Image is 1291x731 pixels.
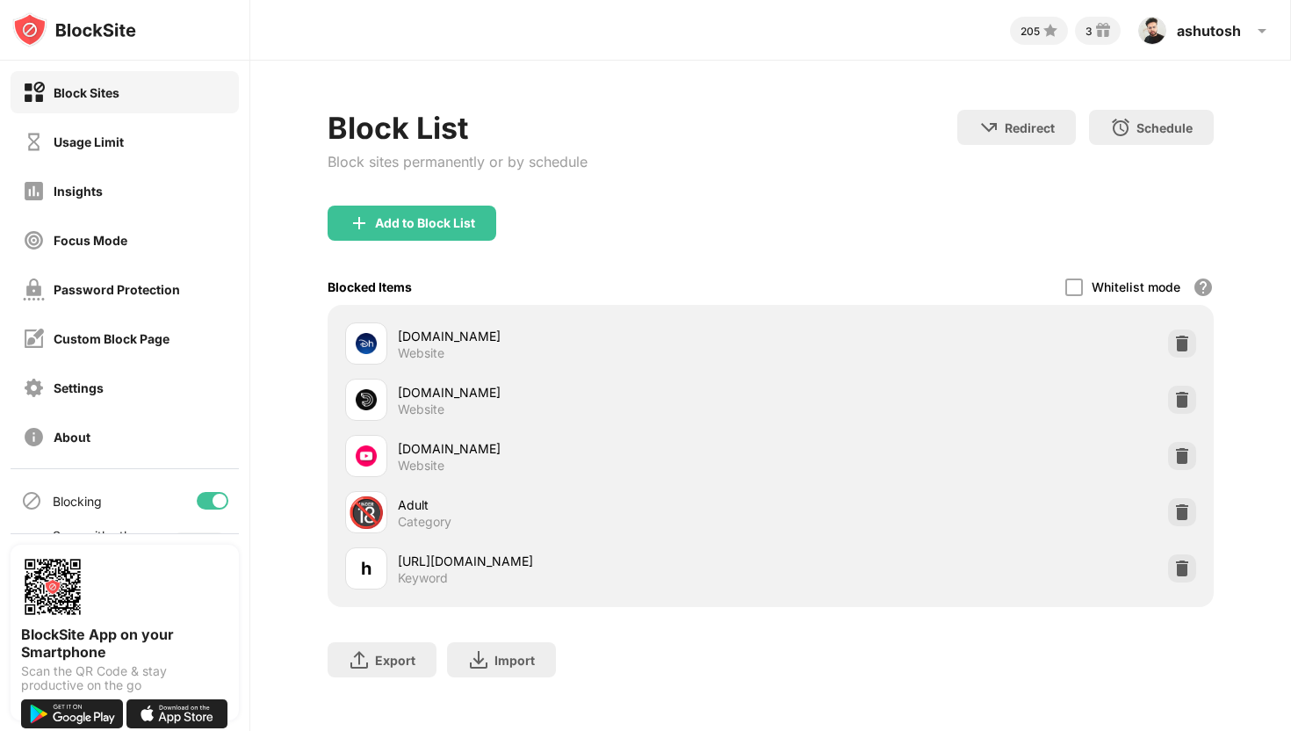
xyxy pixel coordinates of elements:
[328,153,588,170] div: Block sites permanently or by schedule
[54,282,180,297] div: Password Protection
[54,85,119,100] div: Block Sites
[23,229,45,251] img: focus-off.svg
[1005,120,1055,135] div: Redirect
[21,490,42,511] img: blocking-icon.svg
[398,514,451,530] div: Category
[398,458,444,474] div: Website
[54,331,169,346] div: Custom Block Page
[21,532,42,554] img: sync-icon.svg
[23,377,45,399] img: settings-off.svg
[494,653,535,668] div: Import
[328,110,588,146] div: Block List
[12,12,136,47] img: logo-blocksite.svg
[53,528,143,558] div: Sync with other devices
[21,699,123,728] img: get-it-on-google-play.svg
[398,327,770,345] div: [DOMAIN_NAME]
[398,402,444,417] div: Website
[23,328,45,350] img: customize-block-page-off.svg
[348,495,385,531] div: 🔞
[398,552,770,570] div: [URL][DOMAIN_NAME]
[1093,20,1114,41] img: reward-small.svg
[1138,17,1166,45] img: ACg8ocJDfsO4HDLUXMWKJgMeZOOlN33H7BmHtrWeRqkiGjgX6_r0q2hU=s96-c
[328,279,412,294] div: Blocked Items
[1021,25,1040,38] div: 205
[23,279,45,300] img: password-protection-off.svg
[356,389,377,410] img: favicons
[53,494,102,509] div: Blocking
[398,570,448,586] div: Keyword
[1040,20,1061,41] img: points-small.svg
[1177,22,1241,40] div: ashutosh
[398,345,444,361] div: Website
[375,653,415,668] div: Export
[356,445,377,467] img: favicons
[23,82,45,104] img: block-on.svg
[21,626,228,661] div: BlockSite App on your Smartphone
[398,496,770,514] div: Adult
[1085,25,1093,38] div: 3
[375,216,475,230] div: Add to Block List
[398,383,770,402] div: [DOMAIN_NAME]
[1136,120,1193,135] div: Schedule
[356,333,377,354] img: favicons
[21,555,84,619] img: options-page-qr-code.png
[361,555,371,582] div: h
[54,233,127,248] div: Focus Mode
[23,180,45,202] img: insights-off.svg
[23,131,45,153] img: time-usage-off.svg
[23,426,45,448] img: about-off.svg
[21,664,228,692] div: Scan the QR Code & stay productive on the go
[126,699,228,728] img: download-on-the-app-store.svg
[54,134,124,149] div: Usage Limit
[54,184,103,199] div: Insights
[54,380,104,395] div: Settings
[398,439,770,458] div: [DOMAIN_NAME]
[54,430,90,445] div: About
[1092,279,1180,294] div: Whitelist mode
